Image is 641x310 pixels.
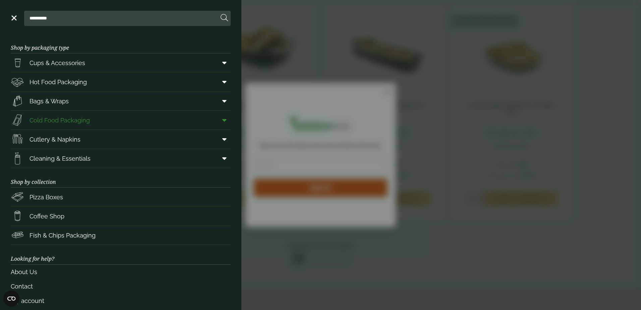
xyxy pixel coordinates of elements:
[11,111,231,130] a: Cold Food Packaging
[11,209,24,223] img: HotDrink_paperCup.svg
[11,226,231,245] a: Fish & Chips Packaging
[11,228,24,242] img: FishNchip_box.svg
[30,231,96,240] span: Fish & Chips Packaging
[11,94,24,108] img: Paper_carriers.svg
[11,190,24,204] img: Pizza_boxes.svg
[11,149,231,168] a: Cleaning & Essentials
[11,92,231,110] a: Bags & Wraps
[30,212,64,221] span: Coffee Shop
[11,34,231,53] h3: Shop by packaging type
[11,279,231,294] a: Contact
[11,207,231,225] a: Coffee Shop
[11,245,231,264] h3: Looking for help?
[30,58,85,67] span: Cups & Accessories
[30,116,90,125] span: Cold Food Packaging
[3,291,19,307] button: Open CMP widget
[11,265,231,279] a: About Us
[30,193,63,202] span: Pizza Boxes
[30,97,69,106] span: Bags & Wraps
[11,56,24,69] img: PintNhalf_cup.svg
[11,53,231,72] a: Cups & Accessories
[11,168,231,188] h3: Shop by collection
[11,75,24,89] img: Deli_box.svg
[11,72,231,91] a: Hot Food Packaging
[30,77,87,87] span: Hot Food Packaging
[11,294,231,308] a: My account
[30,154,91,163] span: Cleaning & Essentials
[30,135,80,144] span: Cutlery & Napkins
[11,130,231,149] a: Cutlery & Napkins
[11,152,24,165] img: open-wipe.svg
[11,188,231,206] a: Pizza Boxes
[11,113,24,127] img: Sandwich_box.svg
[11,133,24,146] img: Cutlery.svg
